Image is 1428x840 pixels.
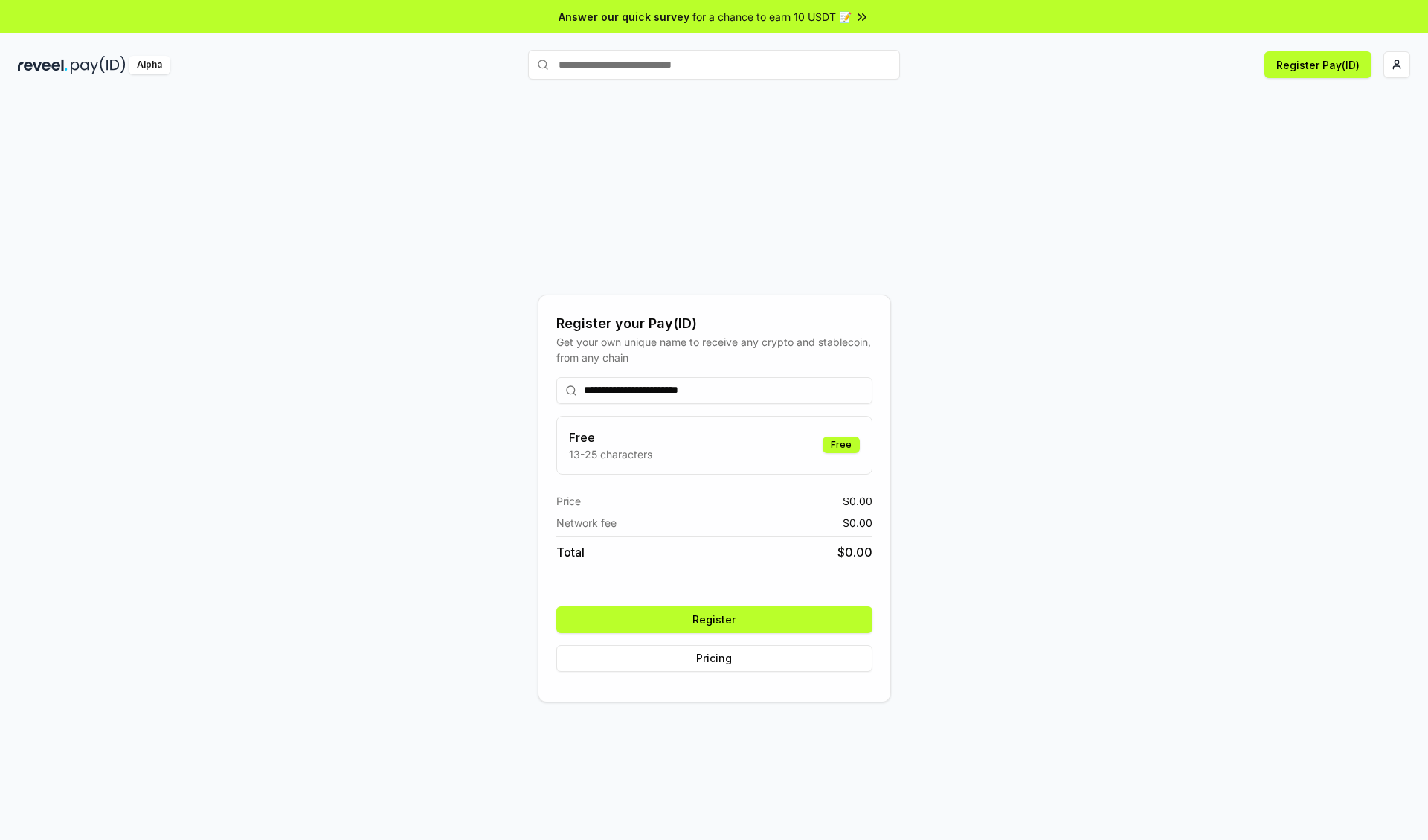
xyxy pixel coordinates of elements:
[692,9,852,25] span: for a chance to earn 10 USDT 📝
[843,515,872,530] span: $ 0.00
[556,515,617,530] span: Network fee
[837,543,872,561] span: $ 0.00
[556,543,585,561] span: Total
[569,446,652,462] p: 13-25 characters
[823,437,860,453] div: Free
[129,56,170,74] div: Alpha
[71,56,126,74] img: pay_id
[556,313,872,334] div: Register your Pay(ID)
[1264,51,1371,78] button: Register Pay(ID)
[556,606,872,633] button: Register
[843,493,872,509] span: $ 0.00
[556,493,581,509] span: Price
[556,645,872,672] button: Pricing
[569,429,652,446] h3: Free
[18,56,68,74] img: reveel_dark
[556,334,872,365] div: Get your own unique name to receive any crypto and stablecoin, from any chain
[559,9,689,25] span: Answer our quick survey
